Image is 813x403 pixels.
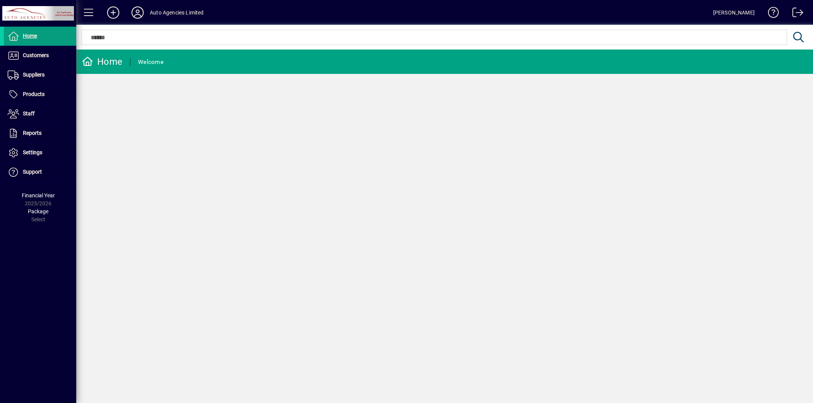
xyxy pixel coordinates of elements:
[23,72,45,78] span: Suppliers
[23,110,35,117] span: Staff
[4,143,76,162] a: Settings
[4,46,76,65] a: Customers
[23,149,42,155] span: Settings
[125,6,150,19] button: Profile
[138,56,164,68] div: Welcome
[23,91,45,97] span: Products
[23,33,37,39] span: Home
[101,6,125,19] button: Add
[23,169,42,175] span: Support
[82,56,122,68] div: Home
[762,2,779,26] a: Knowledge Base
[23,130,42,136] span: Reports
[4,85,76,104] a: Products
[4,163,76,182] a: Support
[4,66,76,85] a: Suppliers
[150,6,204,19] div: Auto Agencies Limited
[787,2,803,26] a: Logout
[713,6,755,19] div: [PERSON_NAME]
[22,192,55,198] span: Financial Year
[23,52,49,58] span: Customers
[4,104,76,123] a: Staff
[4,124,76,143] a: Reports
[28,208,48,214] span: Package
